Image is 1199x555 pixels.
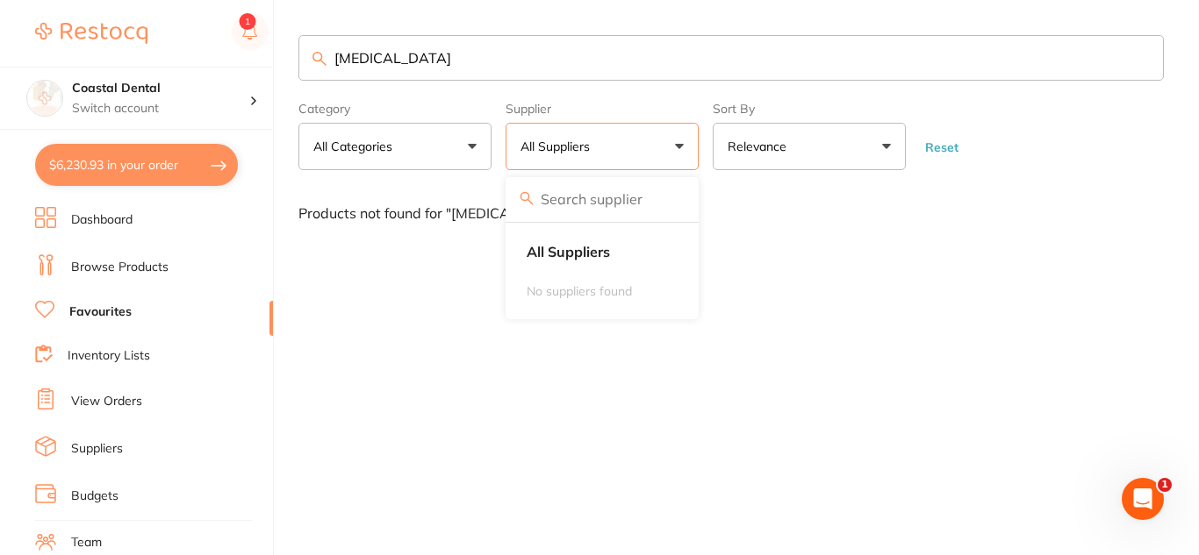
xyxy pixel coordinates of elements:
[35,23,147,44] img: Restocq Logo
[71,211,133,229] a: Dashboard
[72,100,249,117] p: Switch account
[513,233,692,270] li: Clear selection
[71,534,102,551] a: Team
[313,138,399,155] p: All Categories
[71,487,118,505] a: Budgets
[506,177,699,221] input: Search supplier
[68,347,150,365] a: Inventory Lists
[69,303,132,321] a: Favourites
[713,123,906,170] button: Relevance
[71,393,142,410] a: View Orders
[35,144,238,186] button: $6,230.93 in your order
[513,274,692,309] li: No suppliers found
[27,81,62,116] img: Coastal Dental
[506,123,699,170] button: All Suppliers
[920,139,964,155] button: Reset
[72,80,249,97] h4: Coastal Dental
[298,102,492,116] label: Category
[71,440,123,458] a: Suppliers
[1122,478,1164,520] iframe: Intercom live chat
[71,259,169,276] a: Browse Products
[713,102,906,116] label: Sort By
[298,123,492,170] button: All Categories
[1158,478,1172,492] span: 1
[527,244,610,260] strong: All Suppliers
[298,205,1164,221] div: Products not found for " [MEDICAL_DATA] "
[521,138,597,155] p: All Suppliers
[506,102,699,116] label: Supplier
[35,13,147,53] a: Restocq Logo
[728,138,793,155] p: Relevance
[298,35,1164,81] input: Search Favourite Products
